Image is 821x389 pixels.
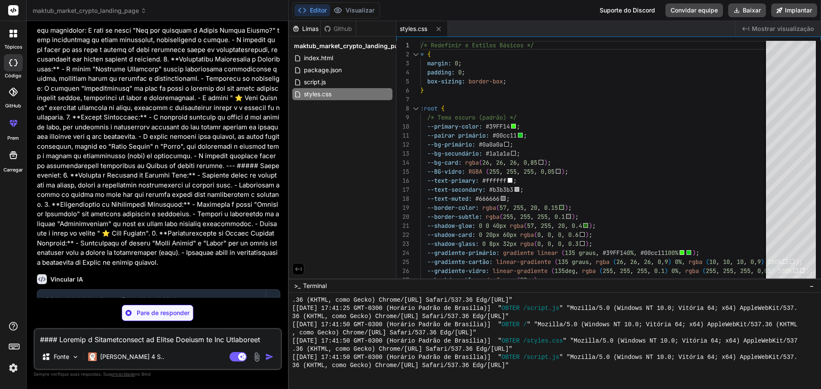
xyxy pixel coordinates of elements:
[503,249,558,257] span: gradiente linear
[534,168,537,175] span: ,
[544,204,558,211] span: 0.15
[644,258,651,266] span: 26
[137,309,190,317] p: Pare de responder
[637,267,647,275] span: 255
[513,204,524,211] span: 255
[396,185,409,194] div: 17
[551,222,554,230] span: ,
[6,361,21,375] img: Configurações
[558,240,561,248] span: 0
[396,221,409,230] div: 21
[603,267,613,275] span: 255
[396,113,409,122] div: 9
[737,258,744,266] span: 10
[654,267,665,275] span: 0.1
[530,204,537,211] span: 20
[469,168,482,175] span: RGBA
[346,6,374,15] font: Visualizar
[534,240,537,248] span: (
[565,249,596,257] span: 135 graus
[541,168,554,175] span: 0,05
[3,166,23,174] label: Carregar
[400,25,427,33] span: styles.css
[72,353,79,361] img: Escolha os modelos
[427,213,482,221] span: --border-subtle:
[46,296,257,304] div: Página inicial de criptografia do Maktub Market
[620,267,630,275] span: 255
[427,59,451,67] span: margin:
[427,186,486,193] span: --text-secondary:
[420,41,534,49] span: /* Redefinir e Estilos Básicos */
[613,258,616,266] span: (
[692,249,695,257] span: )
[630,267,634,275] span: ,
[420,86,424,94] span: }
[441,104,444,112] span: {
[523,353,559,361] span: /script.js
[303,65,343,75] span: package.json
[465,159,479,166] span: rgba
[651,258,654,266] span: ,
[496,258,551,266] span: linear-gradiente
[743,6,761,15] font: Baixar
[596,258,610,266] span: rgba
[733,267,737,275] span: ,
[50,275,83,284] h6: Vincular IA
[427,267,489,275] span: --gradiente-vidro:
[427,132,489,139] span: --pairar primário:
[561,231,565,239] span: ,
[544,159,548,166] span: )
[496,204,499,211] span: (
[558,222,565,230] span: 20
[551,267,554,275] span: (
[486,222,489,230] span: 0
[523,337,563,345] span: /styles.css
[482,177,506,184] span: #ffffff
[303,77,327,87] span: script.js
[752,25,814,33] span: Mostrar visualização
[510,159,517,166] span: 26
[520,186,524,193] span: ;
[671,267,682,275] span: 0%,
[596,249,599,257] span: ,
[396,68,409,77] div: 4
[427,168,465,175] span: --BG-vidro:
[589,231,592,239] span: ;
[572,213,575,221] span: )
[695,249,699,257] span: ;
[427,204,479,211] span: --border-color:
[565,168,568,175] span: ;
[499,204,506,211] span: 57
[489,240,499,248] span: 8px
[503,77,506,85] span: ;
[100,353,164,360] font: [PERSON_NAME] 4 S..
[568,240,579,248] span: 0.3
[585,240,589,248] span: )
[771,3,817,17] button: Implantar
[548,231,551,239] span: 0
[7,135,19,142] label: Prem
[541,231,544,239] span: ,
[292,329,476,337] span: , como Gecko) Chrome/[URL] Safari/537.36 Edg/[URL]"
[292,321,502,329] span: [[DATE] 17:41:50 GMT-0300 (Horário Padrão de Brasília)] "
[396,276,409,285] div: 27
[486,150,510,157] span: #1a1a1a
[489,186,513,193] span: #b3b3b3
[561,168,565,175] span: )
[517,123,520,130] span: ;
[594,3,660,17] div: Suporte do Discord
[502,321,520,329] span: OBTER
[582,267,596,275] span: rgba
[396,59,409,68] div: 3
[292,361,509,370] span: 36 (KHTML, como Gecko) Chrome/[URL] Safari/537.36 Edg/[URL]"
[292,353,502,361] span: [[DATE] 17:41:50 GMT-0300 (Horário Padrão de Brasília)] "
[647,267,651,275] span: ,
[599,267,603,275] span: (
[702,267,706,275] span: (
[489,159,493,166] span: ,
[88,352,97,361] img: Claude 4 Soneto
[723,267,733,275] span: 255
[785,6,812,15] font: Implantar
[396,257,409,266] div: 25
[623,258,627,266] span: ,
